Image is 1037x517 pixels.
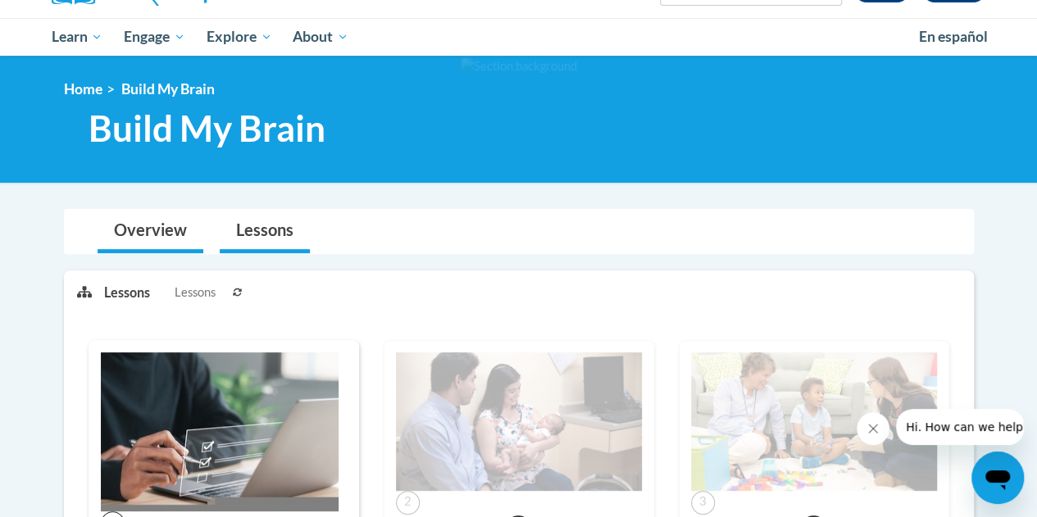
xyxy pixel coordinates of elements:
img: Course Image [691,352,937,491]
a: Engage [113,18,196,56]
a: Learn [41,18,114,56]
span: 2 [396,491,420,515]
a: Home [64,80,102,98]
span: Build My Brain [121,80,215,98]
p: Lessons [104,283,150,302]
a: Overview [98,210,203,253]
span: Explore [207,27,272,47]
img: Section background [461,57,577,75]
span: Build My Brain [89,107,325,150]
a: Lessons [220,210,310,253]
span: En español [919,28,988,45]
a: Explore [196,18,283,56]
div: Main menu [39,18,998,56]
span: Engage [124,27,185,47]
img: Course Image [396,352,642,491]
span: Learn [51,27,102,47]
iframe: Message from company [896,409,1024,445]
a: About [282,18,359,56]
span: 3 [691,491,715,515]
iframe: Button to launch messaging window [971,451,1024,504]
span: Lessons [175,283,216,302]
span: Hi. How can we help? [10,11,133,25]
a: En español [908,20,998,54]
img: Course Image [101,352,339,511]
iframe: Close message [857,412,889,445]
span: About [293,27,348,47]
